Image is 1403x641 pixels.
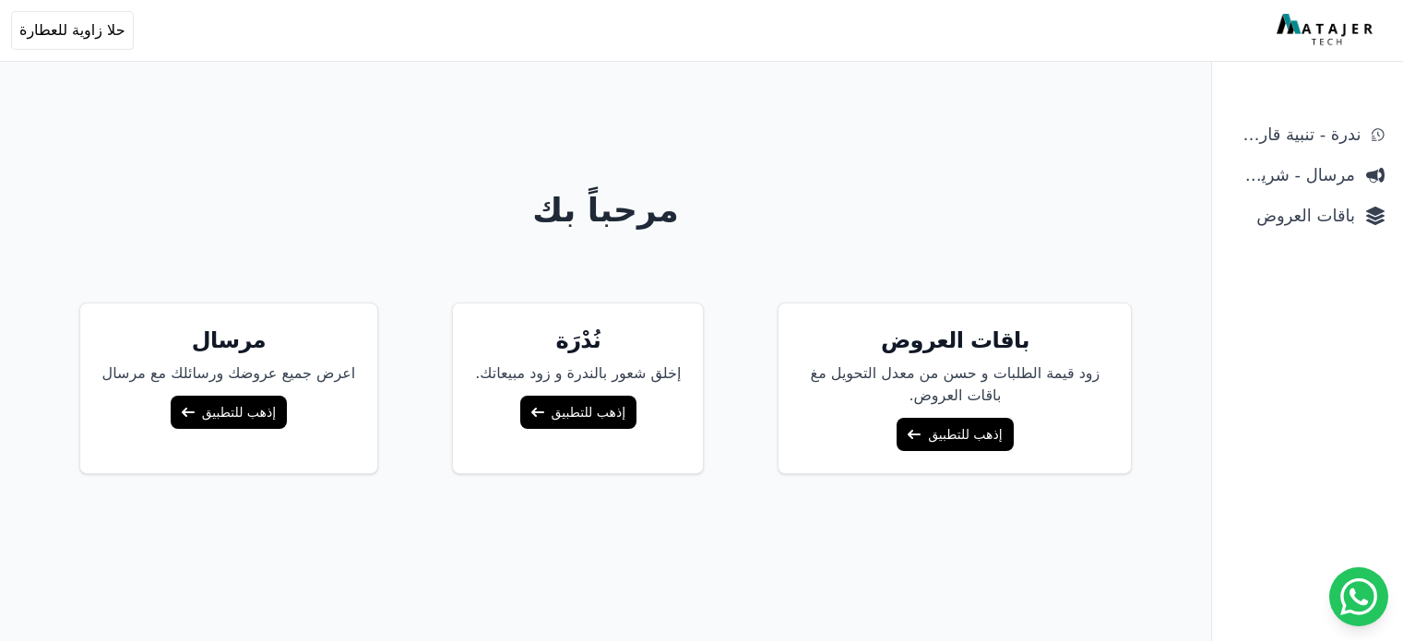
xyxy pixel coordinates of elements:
p: زود قيمة الطلبات و حسن من معدل التحويل مغ باقات العروض. [801,362,1109,407]
button: حلا زاوية للعطارة [11,11,134,50]
h5: مرسال [102,326,356,355]
p: اعرض جميع عروضك ورسائلك مع مرسال [102,362,356,385]
span: باقات العروض [1231,203,1355,229]
h5: نُدْرَة [475,326,681,355]
span: مرسال - شريط دعاية [1231,162,1355,188]
a: إذهب للتطبيق [897,418,1013,451]
h5: باقات العروض [801,326,1109,355]
span: حلا زاوية للعطارة [19,19,125,42]
p: إخلق شعور بالندرة و زود مبيعاتك. [475,362,681,385]
h1: مرحباً بك [16,192,1196,229]
a: إذهب للتطبيق [171,396,287,429]
span: ندرة - تنبية قارب علي النفاذ [1231,122,1361,148]
a: إذهب للتطبيق [520,396,636,429]
img: MatajerTech Logo [1277,14,1377,47]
